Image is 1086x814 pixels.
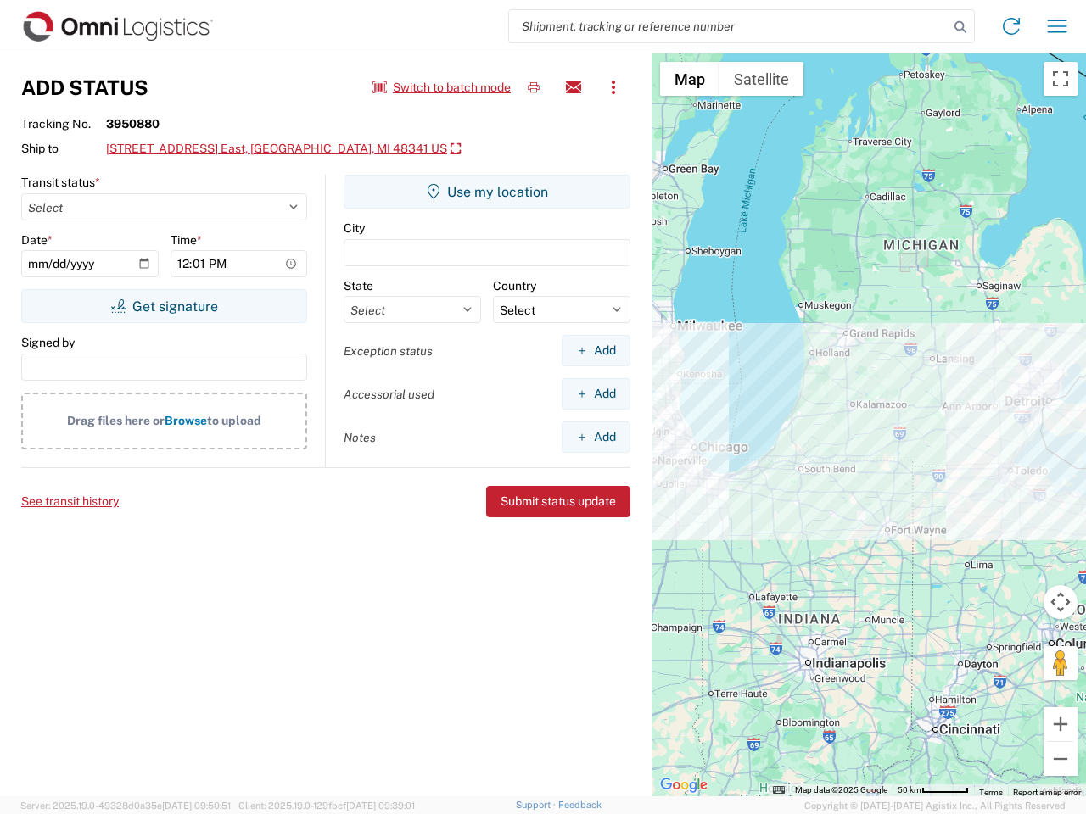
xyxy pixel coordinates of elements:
button: Use my location [344,175,630,209]
a: Open this area in Google Maps (opens a new window) [656,774,712,796]
a: [STREET_ADDRESS] East, [GEOGRAPHIC_DATA], MI 48341 US [106,135,461,164]
button: Add [562,421,630,453]
label: Transit status [21,175,100,190]
button: Zoom in [1044,707,1078,741]
button: Map camera controls [1044,585,1078,619]
img: Google [656,774,712,796]
span: Tracking No. [21,116,106,131]
button: Show street map [660,62,719,96]
span: Server: 2025.19.0-49328d0a35e [20,800,231,811]
button: Map Scale: 50 km per 52 pixels [893,784,974,796]
button: Get signature [21,289,307,323]
label: Time [171,232,202,248]
a: Support [516,800,558,810]
strong: 3950880 [106,116,160,131]
label: Notes [344,430,376,445]
span: Map data ©2025 Google [795,785,887,794]
span: Drag files here or [67,414,165,427]
button: Submit status update [486,486,630,517]
label: Signed by [21,335,75,350]
span: Ship to [21,141,106,156]
h3: Add Status [21,75,148,100]
button: Zoom out [1044,742,1078,776]
a: Terms [979,788,1003,797]
a: Report a map error [1013,788,1081,797]
label: Exception status [344,343,433,359]
label: State [344,278,373,293]
label: Date [21,232,53,248]
button: Switch to batch mode [372,74,511,102]
span: Client: 2025.19.0-129fbcf [238,800,415,811]
button: See transit history [21,488,119,516]
label: City [344,220,365,236]
button: Keyboard shortcuts [773,784,785,796]
span: Copyright © [DATE]-[DATE] Agistix Inc., All Rights Reserved [804,798,1066,813]
span: Browse [165,414,207,427]
button: Toggle fullscreen view [1044,62,1078,96]
label: Accessorial used [344,387,434,402]
button: Drag Pegman onto the map to open Street View [1044,646,1078,680]
a: Feedback [558,800,602,810]
button: Show satellite imagery [719,62,803,96]
button: Add [562,378,630,410]
span: [DATE] 09:50:51 [162,800,231,811]
input: Shipment, tracking or reference number [509,10,949,42]
label: Country [493,278,536,293]
span: 50 km [898,785,921,794]
span: to upload [207,414,261,427]
span: [DATE] 09:39:01 [346,800,415,811]
button: Add [562,335,630,366]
